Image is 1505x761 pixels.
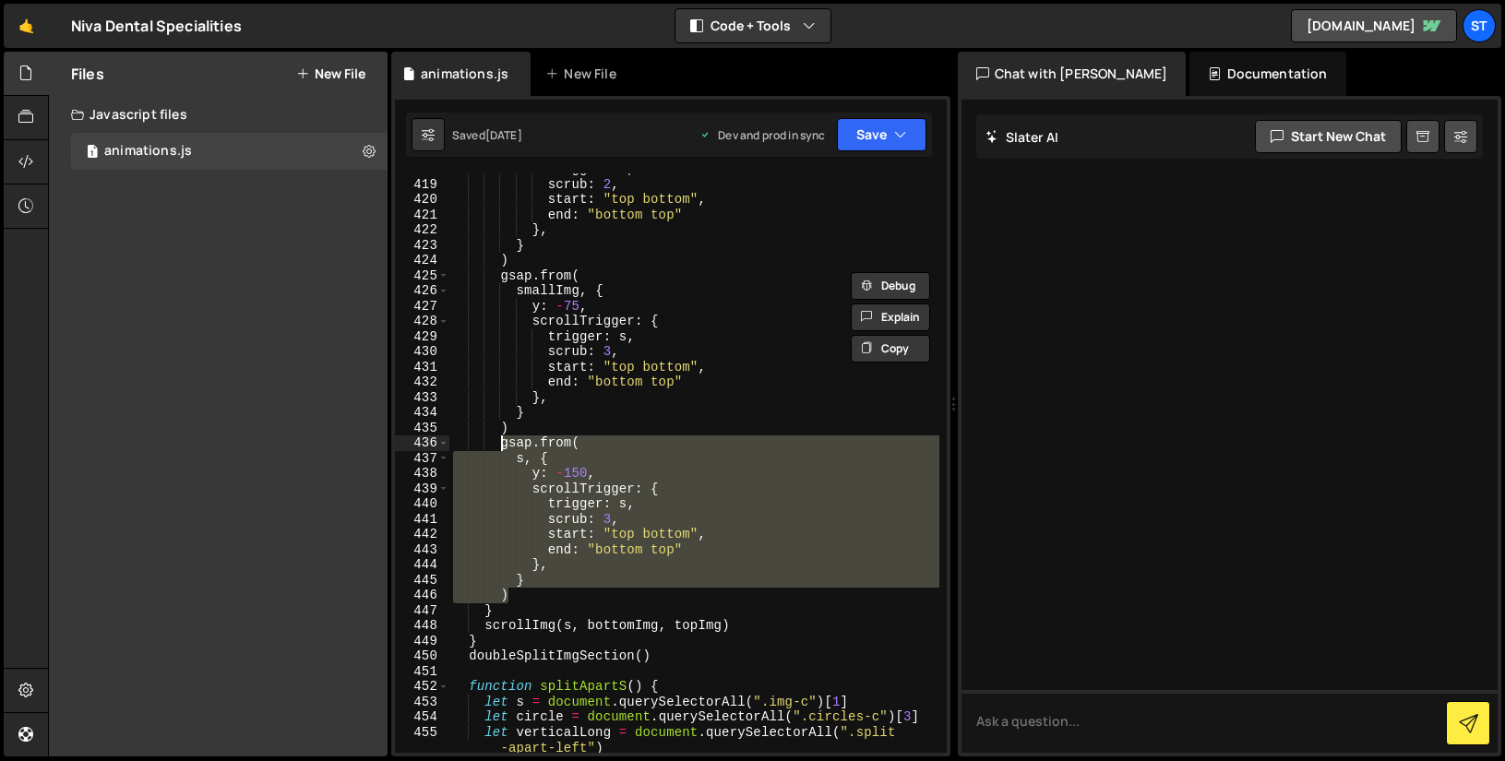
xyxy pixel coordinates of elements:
a: 🤙 [4,4,49,48]
div: 441 [395,512,449,528]
button: Code + Tools [675,9,830,42]
div: 434 [395,405,449,421]
div: 442 [395,527,449,542]
div: 451 [395,664,449,680]
div: 433 [395,390,449,406]
a: St [1463,9,1496,42]
div: 428 [395,314,449,329]
div: 450 [395,648,449,664]
div: Javascript files [49,96,388,133]
button: Save [837,118,926,151]
div: 431 [395,360,449,375]
div: 454 [395,709,449,725]
div: 448 [395,618,449,634]
div: 425 [395,268,449,284]
div: Saved [452,127,522,143]
div: 449 [395,634,449,649]
div: 438 [395,466,449,482]
div: 445 [395,573,449,589]
div: 422 [395,222,449,238]
div: 453 [395,695,449,710]
button: Debug [851,272,930,300]
button: Explain [851,303,930,331]
div: 447 [395,603,449,619]
div: 444 [395,557,449,573]
a: [DOMAIN_NAME] [1291,9,1457,42]
div: 5631/10504.js [71,133,388,170]
span: 1 [87,146,98,161]
div: 424 [395,253,449,268]
div: 446 [395,588,449,603]
button: Start new chat [1255,120,1402,153]
div: animations.js [421,65,508,83]
div: Documentation [1189,52,1345,96]
div: 429 [395,329,449,345]
div: 426 [395,283,449,299]
div: 436 [395,435,449,451]
button: New File [296,66,365,81]
div: 430 [395,344,449,360]
div: 423 [395,238,449,254]
div: 427 [395,299,449,315]
div: 432 [395,375,449,390]
div: animations.js [104,143,192,160]
div: 443 [395,542,449,558]
div: 419 [395,177,449,193]
div: 452 [395,679,449,695]
div: [DATE] [485,127,522,143]
h2: Files [71,64,104,84]
div: 455 [395,725,449,755]
h2: Slater AI [985,128,1059,146]
div: 440 [395,496,449,512]
div: 435 [395,421,449,436]
div: 421 [395,208,449,223]
button: Copy [851,335,930,363]
div: 437 [395,451,449,467]
div: 439 [395,482,449,497]
div: Dev and prod in sync [699,127,825,143]
div: New File [545,65,623,83]
div: 420 [395,192,449,208]
div: Niva Dental Specialities [71,15,242,37]
div: Chat with [PERSON_NAME] [958,52,1187,96]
